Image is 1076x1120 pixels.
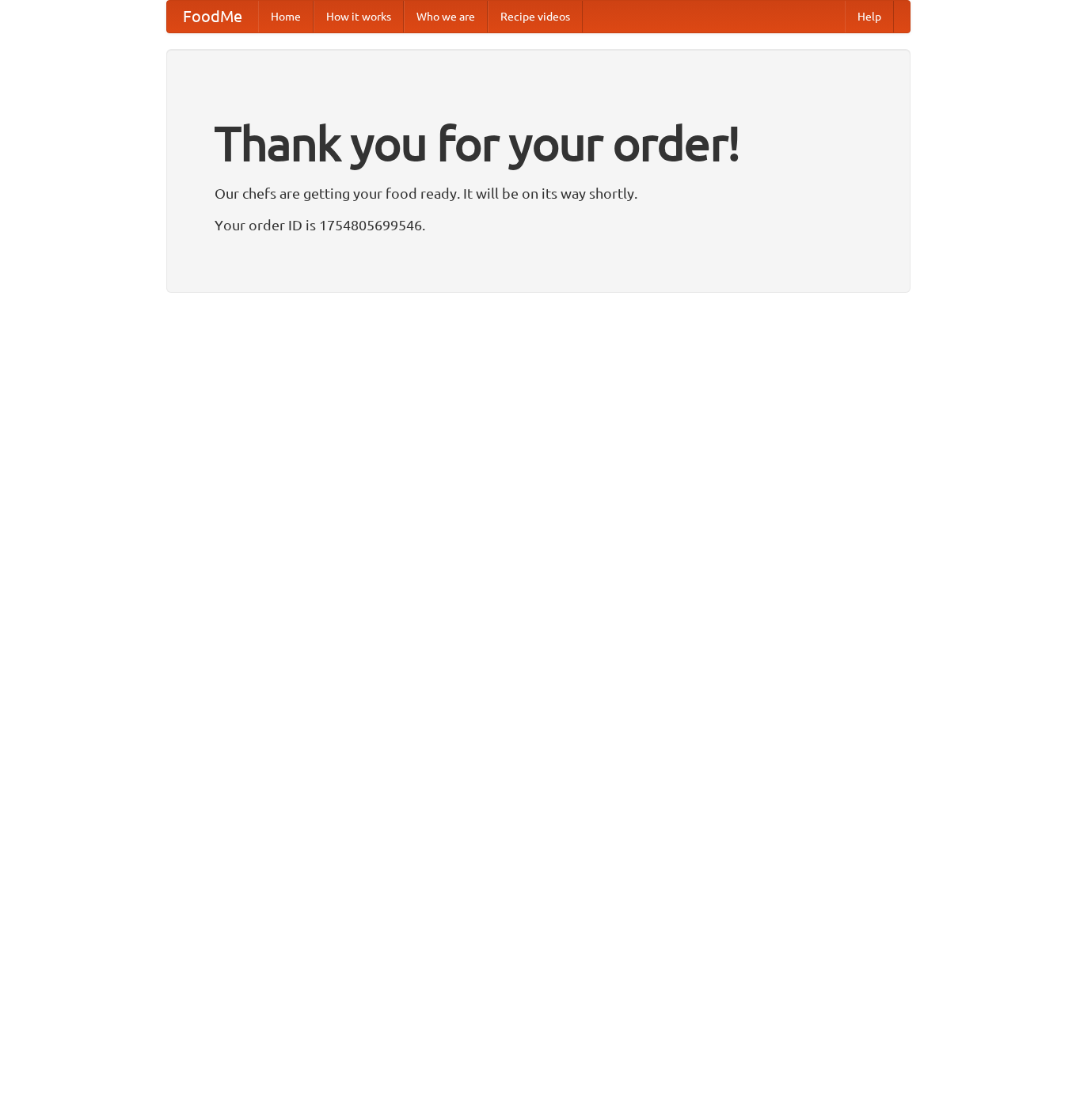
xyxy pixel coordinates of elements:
a: Home [258,1,314,32]
a: Recipe videos [488,1,583,32]
p: Your order ID is 1754805699546. [215,213,862,237]
a: Who we are [404,1,488,32]
p: Our chefs are getting your food ready. It will be on its way shortly. [215,181,862,205]
a: How it works [314,1,404,32]
a: Help [845,1,894,32]
a: FoodMe [167,1,258,32]
h1: Thank you for your order! [215,105,862,181]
